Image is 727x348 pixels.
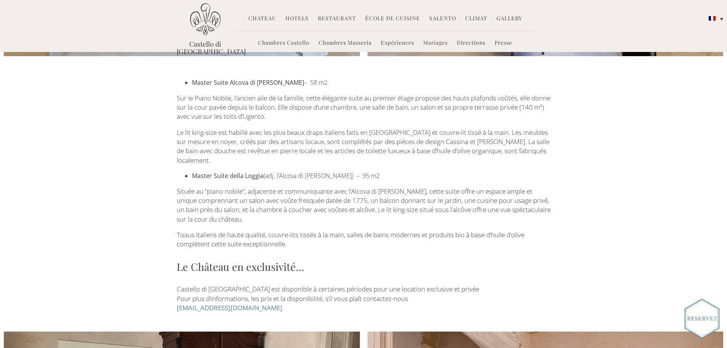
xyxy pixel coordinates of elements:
img: Castello di Ugento [190,3,221,36]
a: Restaurant [318,15,356,23]
a: Expériences [381,39,414,48]
a: [EMAIL_ADDRESS][DOMAIN_NAME] [177,303,282,312]
span: Située au “piano nobile”, adjacente et communiquante avec l’Alcova di [PERSON_NAME], cette suite ... [177,187,549,214]
img: Français [709,16,716,21]
span: bain près du salon, et la chambre à coucher avec voûtes et alcôve. [186,205,376,214]
a: Presse [495,39,512,48]
span: Pour plus d’informations, les prix et la disponibilité, s’il vous plaît contactez-nous [177,294,408,303]
p: Le lit king-size est habillé avec les plus beaux draps italiens faits en [GEOGRAPHIC_DATA] et cou... [177,128,551,165]
a: Chambres Castello [258,39,309,48]
span: Castello di [GEOGRAPHIC_DATA] est disponible à certaines périodes pour une location exclusive et ... [177,285,479,303]
strong: Master Suite della Loggia [192,172,264,180]
strong: Master Suite Alcova di [PERSON_NAME] [192,78,304,87]
a: Castello di [GEOGRAPHIC_DATA] [177,40,234,55]
a: Hotels [285,15,309,23]
span: Tissus italiens de haute qualité, couvre-lits tissés à la main, salles de bains modernes et produ... [177,230,524,248]
a: Climat [465,15,487,23]
p: Sur le Piano Nobile, l’ancien aile de la famille, cette élégante suite au premier étage propose d... [177,94,551,121]
li: (adj. l’Alcova di [PERSON_NAME]) – 95 m2 [192,172,551,180]
span: Le Château en exclusivité… [177,260,304,274]
a: Chateau [248,15,276,23]
img: Book_Button_French.png [685,299,719,338]
a: Gallery [496,15,522,23]
span: uite exceptionnelle. [177,230,524,248]
a: Directions [457,39,485,48]
span: Le lit king-size situé sous l’alcôve offre une vue spéctaculaire sur la cour du château. [177,205,551,223]
a: École de Cuisine [365,15,420,23]
a: Salento [429,15,456,23]
a: Mariages [423,39,448,48]
li: – 58 m2 [192,78,551,87]
a: Chambres Masseria [319,39,372,48]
